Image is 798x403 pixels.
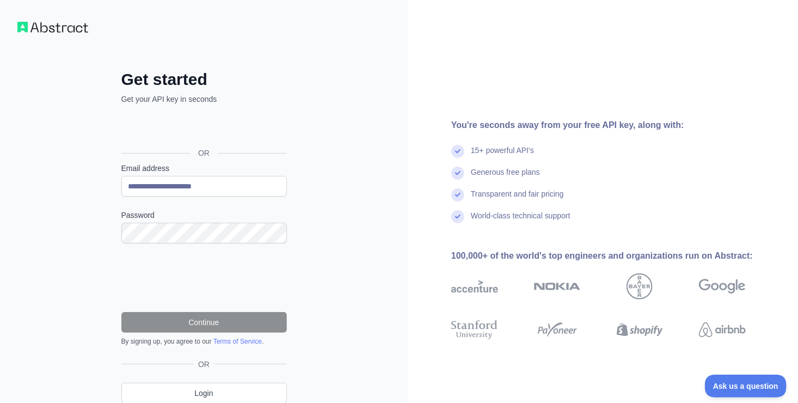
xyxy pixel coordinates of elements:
img: check mark [451,210,464,223]
div: You're seconds away from your free API key, along with: [451,119,781,132]
label: Password [121,210,287,221]
div: By signing up, you agree to our . [121,337,287,346]
img: payoneer [534,318,581,341]
img: check mark [451,145,464,158]
div: 15+ powerful API's [471,145,534,167]
img: airbnb [699,318,746,341]
iframe: Sign in with Google Button [116,117,290,141]
img: accenture [451,273,498,300]
img: shopify [617,318,664,341]
img: bayer [627,273,653,300]
h2: Get started [121,70,287,89]
img: check mark [451,188,464,201]
span: OR [194,359,214,370]
img: Workflow [17,22,88,33]
img: check mark [451,167,464,180]
iframe: Toggle Customer Support [705,375,787,398]
iframe: reCAPTCHA [121,257,287,299]
img: google [699,273,746,300]
div: Generous free plans [471,167,540,188]
span: OR [189,148,218,158]
img: stanford university [451,318,498,341]
div: Transparent and fair pricing [471,188,564,210]
img: nokia [534,273,581,300]
p: Get your API key in seconds [121,94,287,105]
div: 100,000+ of the world's top engineers and organizations run on Abstract: [451,249,781,262]
button: Continue [121,312,287,333]
div: World-class technical support [471,210,570,232]
a: Terms of Service [213,338,262,345]
label: Email address [121,163,287,174]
